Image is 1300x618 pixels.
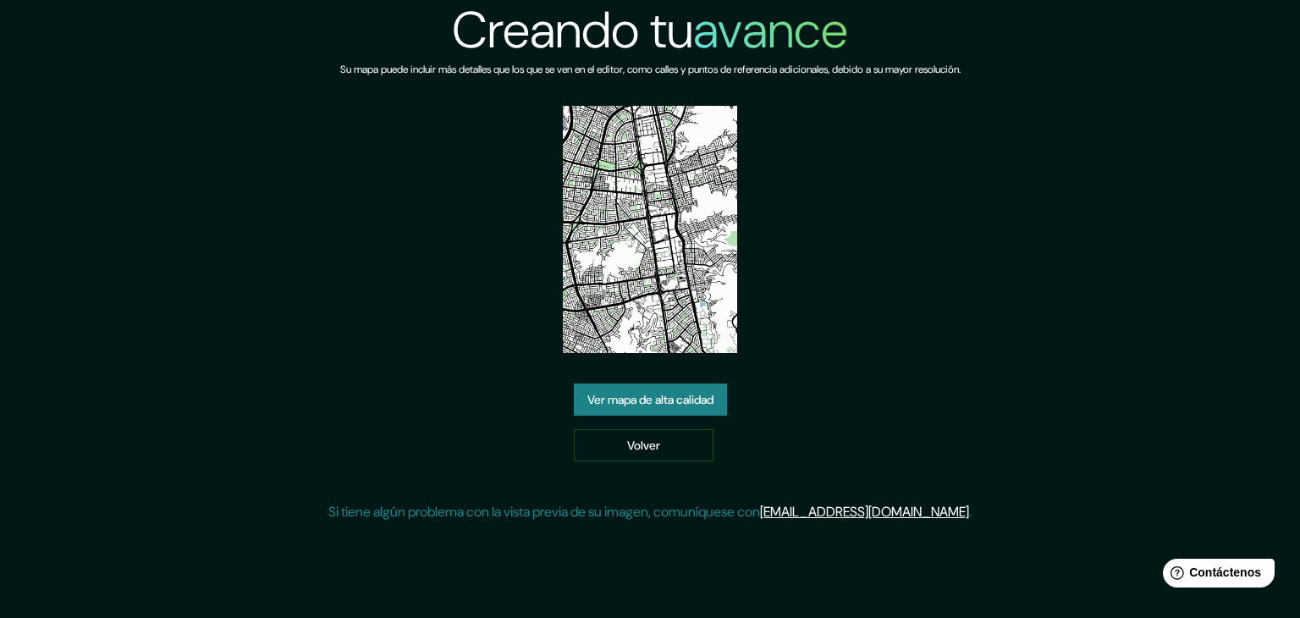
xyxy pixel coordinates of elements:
[1149,552,1281,599] iframe: Lanzador de widgets de ayuda
[760,503,969,521] a: [EMAIL_ADDRESS][DOMAIN_NAME]
[969,503,972,521] font: .
[574,383,727,416] a: Ver mapa de alta calidad
[340,63,961,76] font: Su mapa puede incluir más detalles que los que se ven en el editor, como calles y puntos de refer...
[563,106,738,353] img: vista previa del mapa creado
[574,429,713,461] a: Volver
[328,503,760,521] font: Si tiene algún problema con la vista previa de su imagen, comuníquese con
[627,438,660,453] font: Volver
[587,392,713,407] font: Ver mapa de alta calidad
